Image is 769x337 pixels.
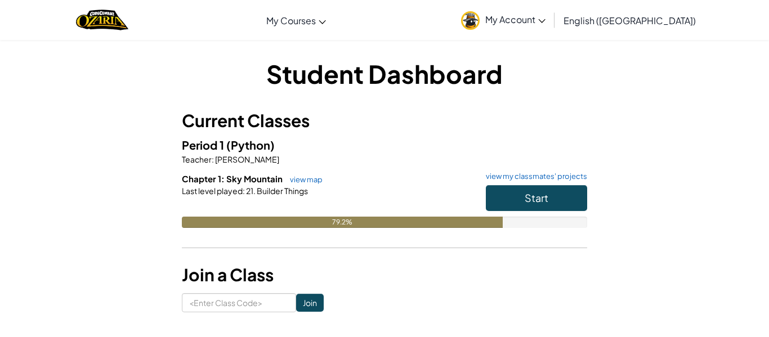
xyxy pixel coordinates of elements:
[182,154,212,164] span: Teacher
[284,175,323,184] a: view map
[226,138,275,152] span: (Python)
[564,15,696,26] span: English ([GEOGRAPHIC_DATA])
[212,154,214,164] span: :
[76,8,128,32] a: Ozaria by CodeCombat logo
[296,294,324,312] input: Join
[461,11,480,30] img: avatar
[486,185,587,211] button: Start
[182,108,587,133] h3: Current Classes
[455,2,551,38] a: My Account
[558,5,701,35] a: English ([GEOGRAPHIC_DATA])
[261,5,332,35] a: My Courses
[525,191,548,204] span: Start
[182,173,284,184] span: Chapter 1: Sky Mountain
[480,173,587,180] a: view my classmates' projects
[256,186,308,196] span: Builder Things
[182,56,587,91] h1: Student Dashboard
[182,186,243,196] span: Last level played
[182,138,226,152] span: Period 1
[76,8,128,32] img: Home
[214,154,279,164] span: [PERSON_NAME]
[485,14,546,25] span: My Account
[245,186,256,196] span: 21.
[266,15,316,26] span: My Courses
[182,217,503,228] div: 79.2%
[182,262,587,287] h3: Join a Class
[243,186,245,196] span: :
[182,293,296,312] input: <Enter Class Code>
